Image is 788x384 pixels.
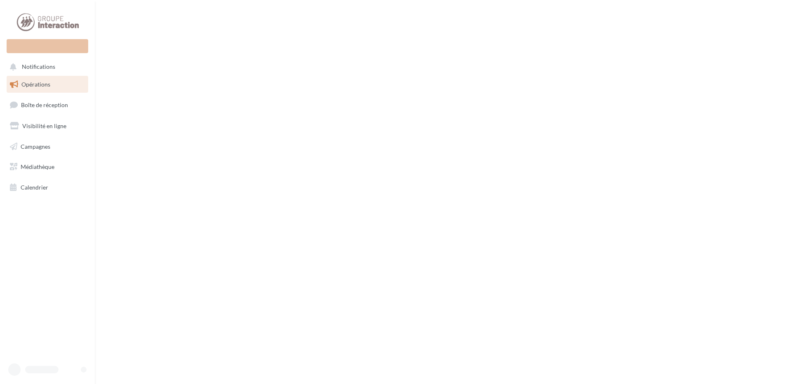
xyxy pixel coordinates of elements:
[21,143,50,150] span: Campagnes
[5,76,90,93] a: Opérations
[5,117,90,135] a: Visibilité en ligne
[21,163,54,170] span: Médiathèque
[21,81,50,88] span: Opérations
[5,96,90,114] a: Boîte de réception
[22,63,55,70] span: Notifications
[22,122,66,129] span: Visibilité en ligne
[21,101,68,108] span: Boîte de réception
[7,39,88,53] div: Nouvelle campagne
[5,179,90,196] a: Calendrier
[21,184,48,191] span: Calendrier
[5,138,90,155] a: Campagnes
[5,158,90,176] a: Médiathèque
